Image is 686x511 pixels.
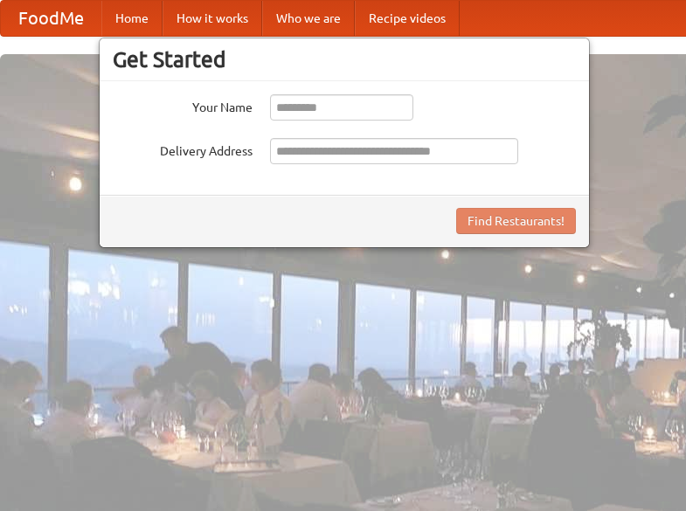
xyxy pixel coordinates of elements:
[1,1,101,36] a: FoodMe
[163,1,262,36] a: How it works
[355,1,460,36] a: Recipe videos
[113,46,576,73] h3: Get Started
[113,94,253,116] label: Your Name
[456,208,576,234] button: Find Restaurants!
[113,138,253,160] label: Delivery Address
[262,1,355,36] a: Who we are
[101,1,163,36] a: Home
